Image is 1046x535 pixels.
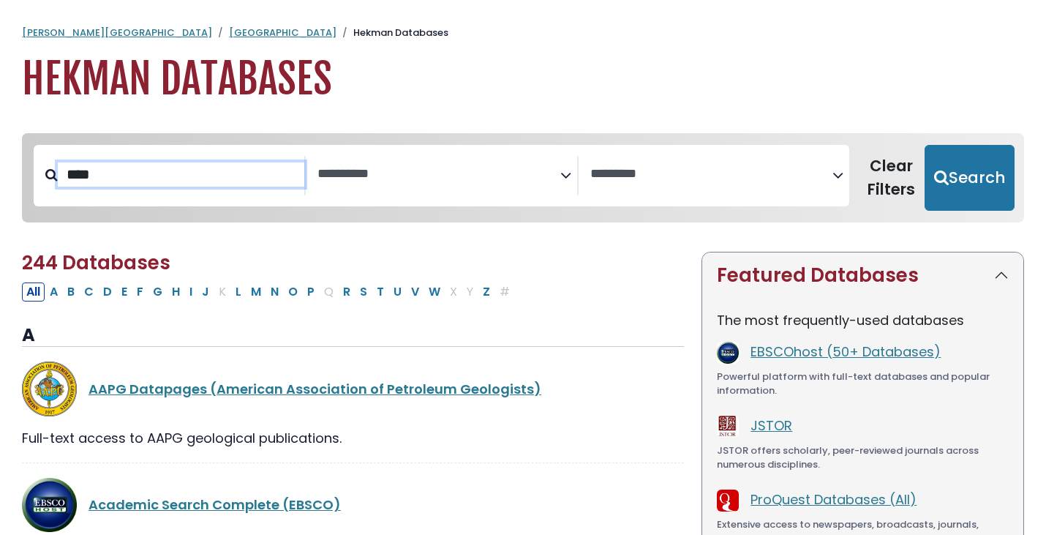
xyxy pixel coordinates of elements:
button: Filter Results J [197,283,214,302]
button: Filter Results N [266,283,283,302]
a: AAPG Datapages (American Association of Petroleum Geologists) [89,380,541,398]
span: 244 Databases [22,250,170,276]
button: Clear Filters [858,145,925,211]
div: Powerful platform with full-text databases and popular information. [717,370,1009,398]
button: Filter Results F [132,283,148,302]
button: All [22,283,45,302]
a: [PERSON_NAME][GEOGRAPHIC_DATA] [22,26,212,40]
button: Filter Results S [355,283,372,302]
div: Alpha-list to filter by first letter of database name [22,282,516,300]
textarea: Search [590,167,832,182]
h3: A [22,325,684,347]
button: Filter Results R [339,283,355,302]
button: Filter Results I [185,283,197,302]
button: Filter Results T [372,283,388,302]
input: Search database by title or keyword [58,162,304,187]
p: The most frequently-used databases [717,310,1009,330]
button: Filter Results U [389,283,406,302]
button: Filter Results Z [478,283,494,302]
a: JSTOR [750,416,792,435]
button: Filter Results A [45,283,62,302]
a: Academic Search Complete (EBSCO) [89,495,341,514]
button: Filter Results V [407,283,424,302]
button: Filter Results L [231,283,246,302]
textarea: Search [317,167,560,182]
button: Submit for Search Results [925,145,1015,211]
button: Filter Results C [80,283,98,302]
nav: breadcrumb [22,26,1024,40]
button: Filter Results D [99,283,116,302]
li: Hekman Databases [336,26,448,40]
button: Filter Results M [247,283,266,302]
button: Filter Results P [303,283,319,302]
a: EBSCOhost (50+ Databases) [750,343,941,361]
button: Filter Results W [424,283,445,302]
a: [GEOGRAPHIC_DATA] [229,26,336,40]
div: JSTOR offers scholarly, peer-reviewed journals across numerous disciplines. [717,444,1009,472]
nav: Search filters [22,133,1024,222]
button: Filter Results G [148,283,167,302]
button: Filter Results O [284,283,302,302]
a: ProQuest Databases (All) [750,490,917,509]
h1: Hekman Databases [22,55,1024,104]
button: Featured Databases [702,252,1023,299]
button: Filter Results E [117,283,132,302]
div: Full-text access to AAPG geological publications. [22,428,684,448]
button: Filter Results H [168,283,184,302]
button: Filter Results B [63,283,79,302]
